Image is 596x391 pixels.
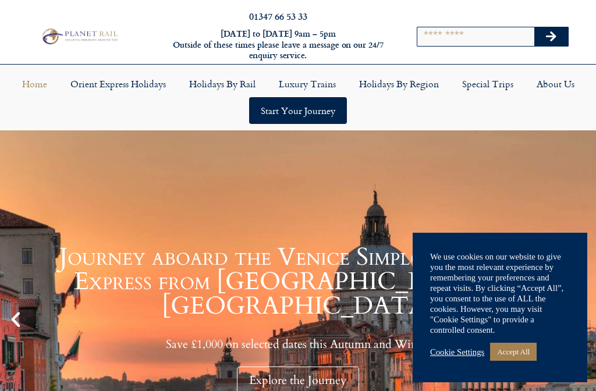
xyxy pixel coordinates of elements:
[178,70,267,97] a: Holidays by Rail
[162,29,395,61] h6: [DATE] to [DATE] 9am – 5pm Outside of these times please leave a message on our 24/7 enquiry serv...
[249,9,307,23] a: 01347 66 53 33
[29,245,567,318] h1: Journey aboard the Venice Simplon-Orient-Express from [GEOGRAPHIC_DATA] to [GEOGRAPHIC_DATA]
[39,27,120,47] img: Planet Rail Train Holidays Logo
[490,343,537,361] a: Accept All
[249,97,347,124] a: Start your Journey
[267,70,347,97] a: Luxury Trains
[29,337,567,351] p: Save £1,000 on selected dates this Autumn and Winter
[347,70,450,97] a: Holidays by Region
[430,251,570,335] div: We use cookies on our website to give you the most relevant experience by remembering your prefer...
[525,70,586,97] a: About Us
[450,70,525,97] a: Special Trips
[10,70,59,97] a: Home
[59,70,178,97] a: Orient Express Holidays
[6,310,26,329] div: Previous slide
[534,27,568,46] button: Search
[6,70,590,124] nav: Menu
[430,347,484,357] a: Cookie Settings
